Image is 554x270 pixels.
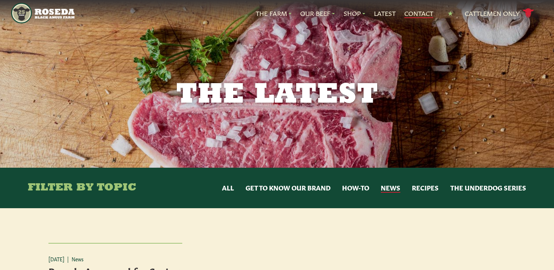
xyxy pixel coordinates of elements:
[222,183,234,193] button: All
[256,9,291,18] a: The Farm
[374,9,396,18] a: Latest
[48,255,182,262] p: [DATE] News
[344,9,365,18] a: Shop
[450,183,526,193] button: The UnderDog Series
[28,182,136,194] h4: Filter By Topic
[342,183,369,193] button: How-to
[11,3,74,23] img: https://roseda.com/wp-content/uploads/2021/05/roseda-25-header.png
[412,183,439,193] button: Recipes
[67,255,69,262] span: |
[465,7,534,20] a: Cattlemen Only
[300,9,335,18] a: Our Beef
[246,183,331,193] button: Get to Know Our Brand
[92,81,462,110] h1: The Latest
[381,183,400,193] button: News
[404,9,433,18] a: Contact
